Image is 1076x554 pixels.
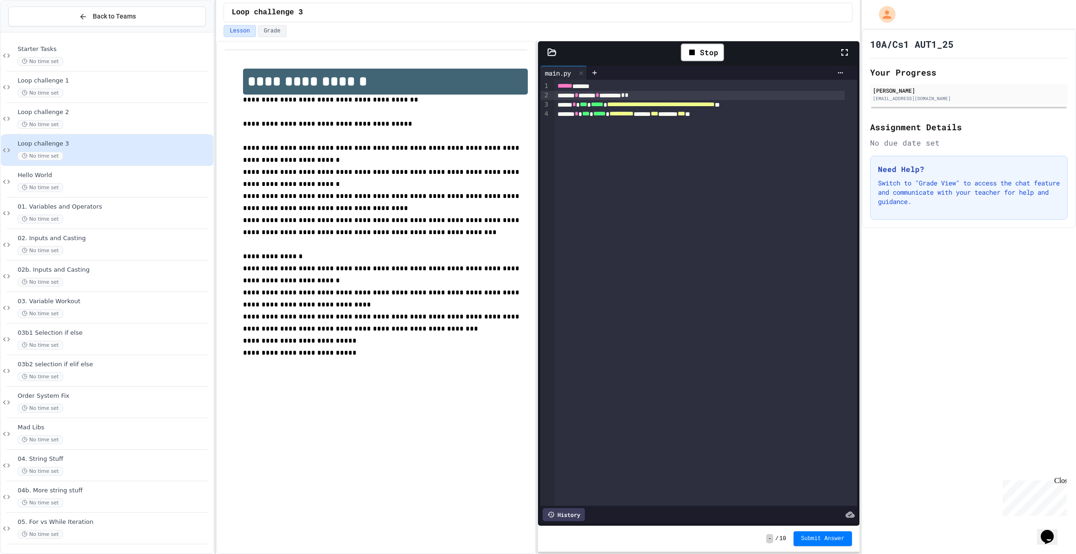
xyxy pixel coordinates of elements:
[870,137,1068,148] div: No due date set
[18,392,211,400] span: Order System Fix
[18,172,211,179] span: Hello World
[18,424,211,432] span: Mad Libs
[18,455,211,463] span: 04. String Stuff
[4,4,64,59] div: Chat with us now!Close
[801,535,845,542] span: Submit Answer
[18,45,211,53] span: Starter Tasks
[18,361,211,369] span: 03b2 selection if elif else
[18,203,211,211] span: 01. Variables and Operators
[231,7,303,18] span: Loop challenge 3
[18,435,63,444] span: No time set
[18,487,211,495] span: 04b. More string stuff
[18,266,211,274] span: 02b. Inputs and Casting
[869,4,898,25] div: My Account
[18,298,211,306] span: 03. Variable Workout
[18,246,63,255] span: No time set
[540,91,550,100] div: 2
[775,535,778,542] span: /
[18,235,211,242] span: 02. Inputs and Casting
[18,372,63,381] span: No time set
[18,404,63,413] span: No time set
[18,89,63,97] span: No time set
[766,534,773,543] span: -
[18,108,211,116] span: Loop challenge 2
[878,164,1060,175] h3: Need Help?
[794,531,852,546] button: Submit Answer
[258,25,287,37] button: Grade
[18,341,63,350] span: No time set
[18,57,63,66] span: No time set
[18,309,63,318] span: No time set
[540,82,550,91] div: 1
[18,152,63,160] span: No time set
[18,518,211,526] span: 05. For vs While Iteration
[18,530,63,539] span: No time set
[8,6,206,26] button: Back to Teams
[224,25,256,37] button: Lesson
[1037,517,1067,545] iframe: chat widget
[873,95,1065,102] div: [EMAIL_ADDRESS][DOMAIN_NAME]
[93,12,136,21] span: Back to Teams
[18,498,63,507] span: No time set
[18,329,211,337] span: 03b1 Selection if else
[18,467,63,476] span: No time set
[681,44,724,61] div: Stop
[540,68,576,78] div: main.py
[18,278,63,287] span: No time set
[999,477,1067,516] iframe: chat widget
[18,77,211,85] span: Loop challenge 1
[18,120,63,129] span: No time set
[873,86,1065,95] div: [PERSON_NAME]
[540,109,550,119] div: 4
[878,178,1060,206] p: Switch to "Grade View" to access the chat feature and communicate with your teacher for help and ...
[780,535,786,542] span: 10
[870,66,1068,79] h2: Your Progress
[18,215,63,223] span: No time set
[540,66,587,80] div: main.py
[540,100,550,109] div: 3
[18,183,63,192] span: No time set
[18,140,211,148] span: Loop challenge 3
[870,121,1068,134] h2: Assignment Details
[543,508,585,521] div: History
[870,38,954,51] h1: 10A/Cs1 AUT1_25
